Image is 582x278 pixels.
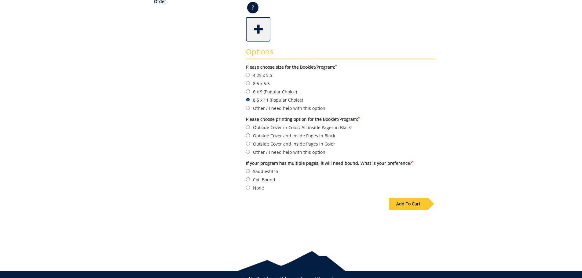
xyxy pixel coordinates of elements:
input: Outside Cover and inside Pages in Black [246,133,250,137]
label: Other / I need help with this option. [246,149,435,155]
label: Coil Bound [246,176,435,183]
label: Outside Cover and inside Pages in Black [246,132,435,139]
label: Please choose size for the Booklet/Program: [246,64,435,70]
input: 8.5 x 5.5 [246,81,250,85]
input: Outside Cover in Color; All inside Pages in Black [246,125,250,129]
label: 8.5 x 11 (Popular Choice) [246,96,435,103]
label: None [246,184,435,191]
input: Coil Bound [246,177,250,181]
input: Saddlestitch [246,169,250,173]
input: 8.5 x 11 (Popular Choice) [246,98,250,102]
h3: Options [246,48,435,59]
label: Outside Cover in Color; All inside Pages in Black [246,124,435,131]
label: 6 x 9 (Popular Choice) [246,88,435,95]
label: Outside Cover and Inside Pages in Color [246,140,435,147]
input: Other / I need help with this option. [246,150,250,154]
p: ? [247,2,258,13]
label: 8.5 x 5.5 [246,80,435,87]
input: Outside Cover and Inside Pages in Color [246,142,250,146]
label: If your program has multiple pages, it will need bound. What is your preference? [246,160,435,166]
input: None [246,186,250,190]
input: Other / I need help with this option. [246,106,250,110]
label: Other / I need help with this option. [246,105,435,111]
input: 4.25 x 5.5 [246,73,250,77]
input: 6 x 9 (Popular Choice) [246,89,250,93]
label: 4.25 x 5.5 [246,72,435,78]
div: Add To Cart [389,198,428,210]
label: Please choose printing option for the Booklet/Program: [246,116,435,122]
label: Saddlestitch [246,168,435,175]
